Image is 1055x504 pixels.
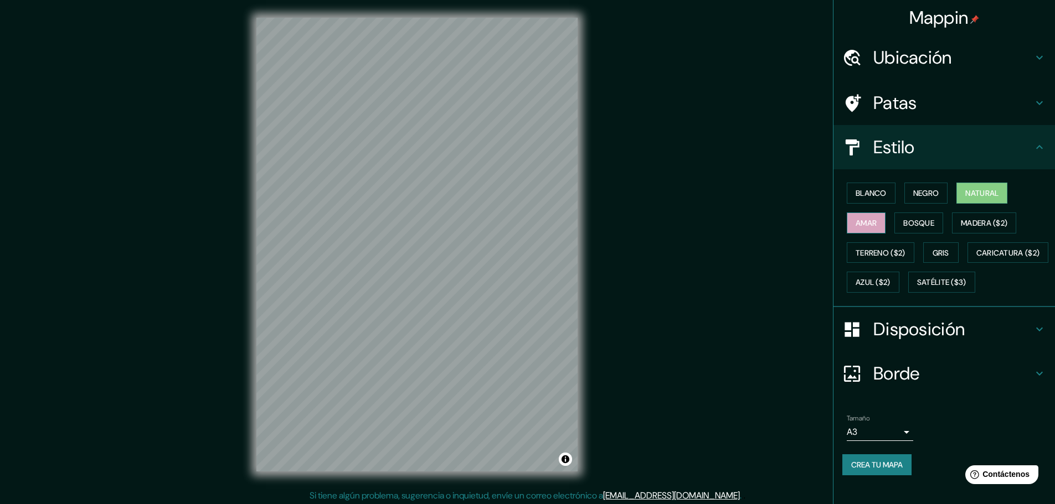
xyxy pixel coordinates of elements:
[740,490,742,501] font: .
[873,362,920,385] font: Borde
[847,423,913,441] div: A3
[847,426,857,438] font: A3
[603,490,740,501] a: [EMAIL_ADDRESS][DOMAIN_NAME]
[856,188,887,198] font: Blanco
[842,454,912,475] button: Crea tu mapa
[903,218,934,228] font: Bosque
[961,218,1007,228] font: Madera ($2)
[970,15,979,24] img: pin-icon.png
[923,242,959,263] button: Gris
[956,461,1043,492] iframe: Lanzador de widgets de ayuda
[894,212,943,233] button: Bosque
[256,18,578,471] canvas: Mapa
[873,318,965,341] font: Disposición
[904,183,948,204] button: Negro
[856,218,877,228] font: Amar
[976,248,1040,258] font: Caricatura ($2)
[873,46,952,69] font: Ubicación
[933,248,949,258] font: Gris
[743,489,745,501] font: .
[310,490,603,501] font: Si tiene algún problema, sugerencia o inquietud, envíe un correo electrónico a
[847,414,869,423] font: Tamaño
[833,81,1055,125] div: Patas
[856,278,891,288] font: Azul ($2)
[909,6,969,29] font: Mappin
[856,248,905,258] font: Terreno ($2)
[833,35,1055,80] div: Ubicación
[833,351,1055,396] div: Borde
[967,242,1049,263] button: Caricatura ($2)
[847,183,896,204] button: Blanco
[908,272,975,293] button: Satélite ($3)
[559,453,572,466] button: Activar o desactivar atribución
[917,278,966,288] font: Satélite ($3)
[952,212,1016,233] button: Madera ($2)
[847,272,899,293] button: Azul ($2)
[833,307,1055,351] div: Disposición
[873,91,917,115] font: Patas
[847,242,914,263] button: Terreno ($2)
[873,136,915,159] font: Estilo
[956,183,1007,204] button: Natural
[742,489,743,501] font: .
[851,460,903,470] font: Crea tu mapa
[847,212,886,233] button: Amar
[833,125,1055,169] div: Estilo
[965,188,999,198] font: Natural
[913,188,939,198] font: Negro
